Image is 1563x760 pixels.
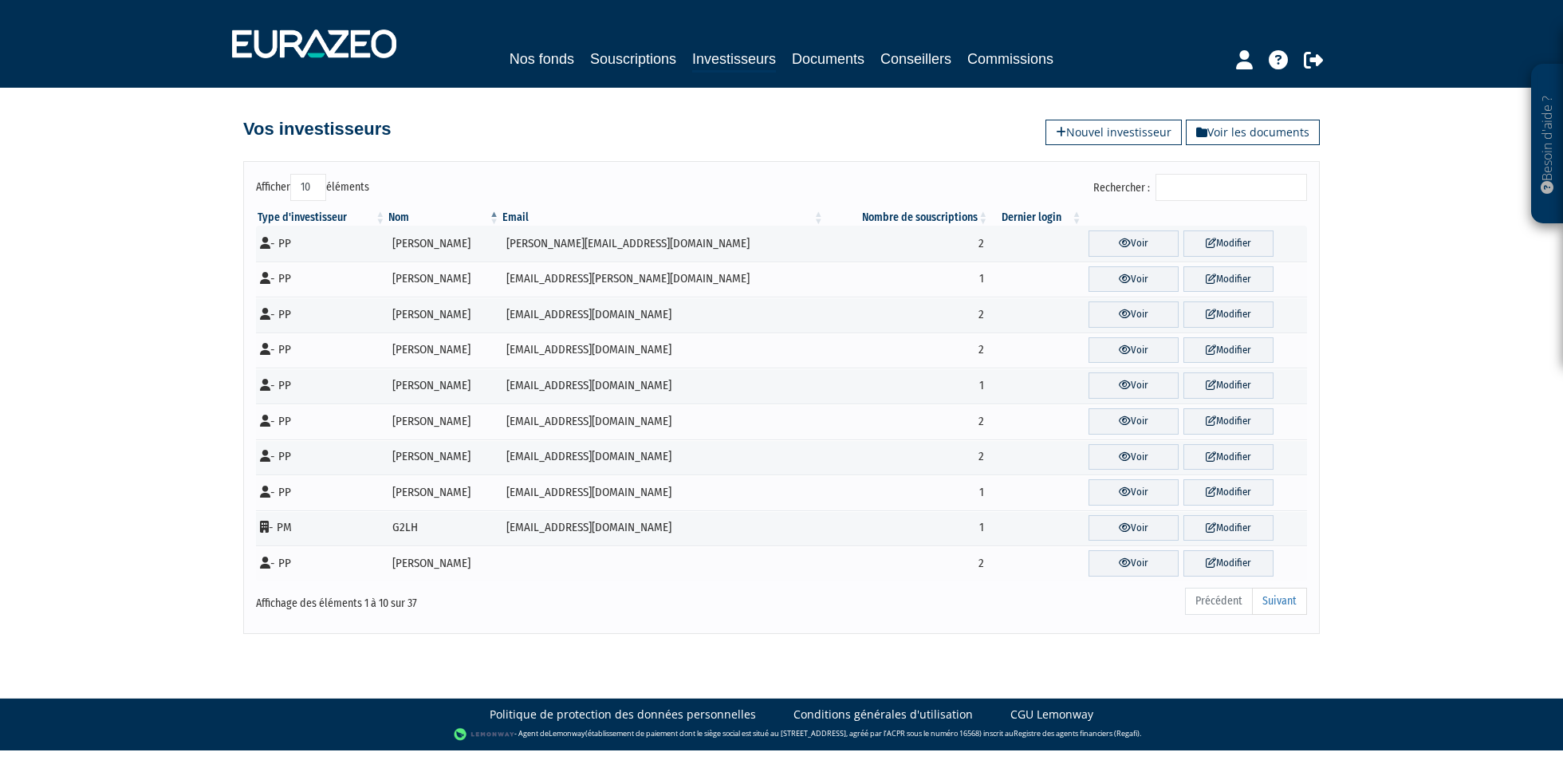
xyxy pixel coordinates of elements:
[1183,515,1274,541] a: Modifier
[501,510,825,546] td: [EMAIL_ADDRESS][DOMAIN_NAME]
[387,368,501,404] td: [PERSON_NAME]
[1089,479,1179,506] a: Voir
[256,475,387,510] td: - PP
[256,210,387,226] th: Type d'investisseur : activer pour trier la colonne par ordre croissant
[387,226,501,262] td: [PERSON_NAME]
[256,297,387,333] td: - PP
[1183,408,1274,435] a: Modifier
[1183,372,1274,399] a: Modifier
[1093,174,1307,201] label: Rechercher :
[825,545,990,581] td: 2
[387,210,501,226] th: Nom : activer pour trier la colonne par ordre d&eacute;croissant
[16,727,1547,742] div: - Agent de (établissement de paiement dont le siège social est situé au [STREET_ADDRESS], agréé p...
[880,48,951,70] a: Conseillers
[1089,550,1179,577] a: Voir
[256,368,387,404] td: - PP
[1089,408,1179,435] a: Voir
[501,368,825,404] td: [EMAIL_ADDRESS][DOMAIN_NAME]
[1538,73,1557,216] p: Besoin d'aide ?
[387,262,501,297] td: [PERSON_NAME]
[825,510,990,546] td: 1
[387,297,501,333] td: [PERSON_NAME]
[501,210,825,226] th: Email : activer pour trier la colonne par ordre croissant
[1089,515,1179,541] a: Voir
[1089,266,1179,293] a: Voir
[387,439,501,475] td: [PERSON_NAME]
[501,262,825,297] td: [EMAIL_ADDRESS][PERSON_NAME][DOMAIN_NAME]
[1089,372,1179,399] a: Voir
[1183,301,1274,328] a: Modifier
[387,404,501,439] td: [PERSON_NAME]
[825,297,990,333] td: 2
[1089,230,1179,257] a: Voir
[792,48,864,70] a: Documents
[825,439,990,475] td: 2
[1183,266,1274,293] a: Modifier
[387,333,501,368] td: [PERSON_NAME]
[256,510,387,546] td: - PM
[501,439,825,475] td: [EMAIL_ADDRESS][DOMAIN_NAME]
[256,586,680,612] div: Affichage des éléments 1 à 10 sur 37
[256,174,369,201] label: Afficher éléments
[1183,444,1274,471] a: Modifier
[256,439,387,475] td: - PP
[793,707,973,723] a: Conditions générales d'utilisation
[1183,337,1274,364] a: Modifier
[510,48,574,70] a: Nos fonds
[290,174,326,201] select: Afficheréléments
[549,728,585,738] a: Lemonway
[1089,337,1179,364] a: Voir
[256,545,387,581] td: - PP
[1045,120,1182,145] a: Nouvel investisseur
[825,333,990,368] td: 2
[1156,174,1307,201] input: Rechercher :
[1010,707,1093,723] a: CGU Lemonway
[1183,550,1274,577] a: Modifier
[825,210,990,226] th: Nombre de souscriptions : activer pour trier la colonne par ordre croissant
[256,262,387,297] td: - PP
[1183,230,1274,257] a: Modifier
[1014,728,1140,738] a: Registre des agents financiers (Regafi)
[825,404,990,439] td: 2
[1186,120,1320,145] a: Voir les documents
[825,475,990,510] td: 1
[256,333,387,368] td: - PP
[825,368,990,404] td: 1
[501,297,825,333] td: [EMAIL_ADDRESS][DOMAIN_NAME]
[1252,588,1307,615] a: Suivant
[967,48,1053,70] a: Commissions
[1089,444,1179,471] a: Voir
[501,333,825,368] td: [EMAIL_ADDRESS][DOMAIN_NAME]
[490,707,756,723] a: Politique de protection des données personnelles
[692,48,776,73] a: Investisseurs
[256,404,387,439] td: - PP
[387,475,501,510] td: [PERSON_NAME]
[590,48,676,70] a: Souscriptions
[387,545,501,581] td: [PERSON_NAME]
[232,30,396,58] img: 1732889491-logotype_eurazeo_blanc_rvb.png
[243,120,391,139] h4: Vos investisseurs
[825,262,990,297] td: 1
[990,210,1083,226] th: Dernier login : activer pour trier la colonne par ordre croissant
[501,475,825,510] td: [EMAIL_ADDRESS][DOMAIN_NAME]
[256,226,387,262] td: - PP
[501,404,825,439] td: [EMAIL_ADDRESS][DOMAIN_NAME]
[501,226,825,262] td: [PERSON_NAME][EMAIL_ADDRESS][DOMAIN_NAME]
[825,226,990,262] td: 2
[454,727,515,742] img: logo-lemonway.png
[387,510,501,546] td: G2LH
[1084,210,1307,226] th: &nbsp;
[1183,479,1274,506] a: Modifier
[1089,301,1179,328] a: Voir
